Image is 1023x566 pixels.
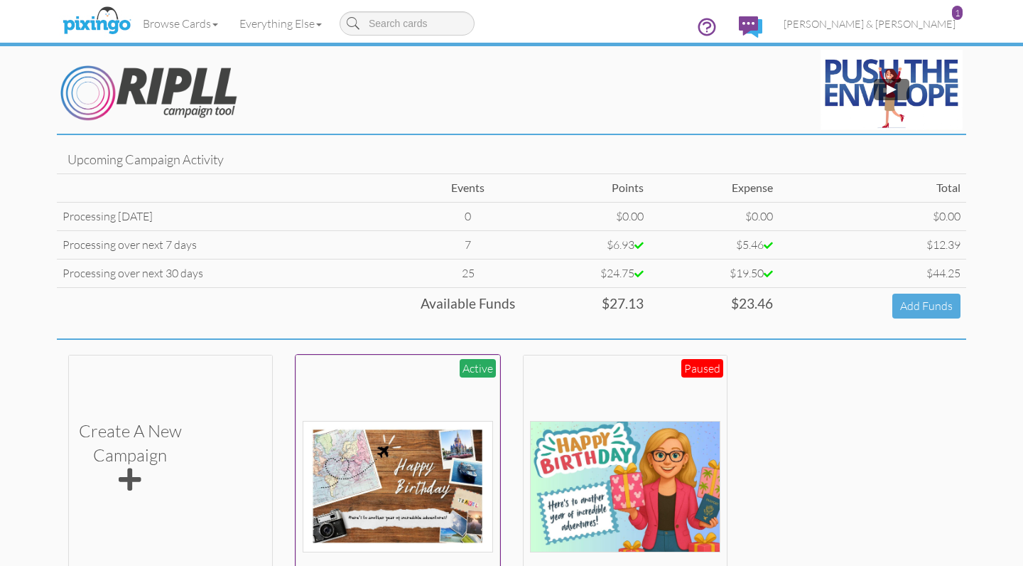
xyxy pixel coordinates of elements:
img: pixingo logo [59,4,134,39]
td: $19.50 [649,259,779,287]
img: 130550-1-1744857190991-3c6ef7a76f64bf25-qa.jpg [303,421,494,552]
img: 130797-1-1745513376666-6cfb9f74296cbb99-qa.jpg [530,421,721,552]
h4: Upcoming Campaign Activity [67,153,956,167]
td: 25 [415,259,521,287]
td: Processing [DATE] [57,203,415,231]
img: Ripll_Logo.png [60,65,238,122]
td: $12.39 [779,230,966,259]
td: $6.93 [521,230,650,259]
div: 1 [952,6,963,20]
td: $0.00 [649,203,779,231]
img: maxresdefault.jpg [821,50,963,130]
td: $0.00 [521,203,650,231]
td: $5.46 [649,230,779,259]
div: Create a new Campaign [79,419,182,496]
span: [PERSON_NAME] & [PERSON_NAME] [784,18,956,30]
td: Points [521,174,650,203]
td: 7 [415,230,521,259]
input: Search cards [340,11,475,36]
td: 0 [415,203,521,231]
a: Add Funds [892,294,960,319]
td: Total [779,174,966,203]
img: comments.svg [739,16,762,38]
td: $44.25 [779,259,966,287]
td: Processing over next 30 days [57,259,415,287]
a: Browse Cards [132,6,229,41]
div: Paused [681,359,723,378]
div: Active [460,359,496,378]
a: Everything Else [229,6,332,41]
td: Processing over next 7 days [57,230,415,259]
td: $23.46 [649,287,779,324]
td: $24.75 [521,259,650,287]
td: Available Funds [57,287,521,324]
td: $27.13 [521,287,650,324]
a: [PERSON_NAME] & [PERSON_NAME] 1 [773,6,966,42]
td: $0.00 [779,203,966,231]
td: Expense [649,174,779,203]
td: Events [415,174,521,203]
